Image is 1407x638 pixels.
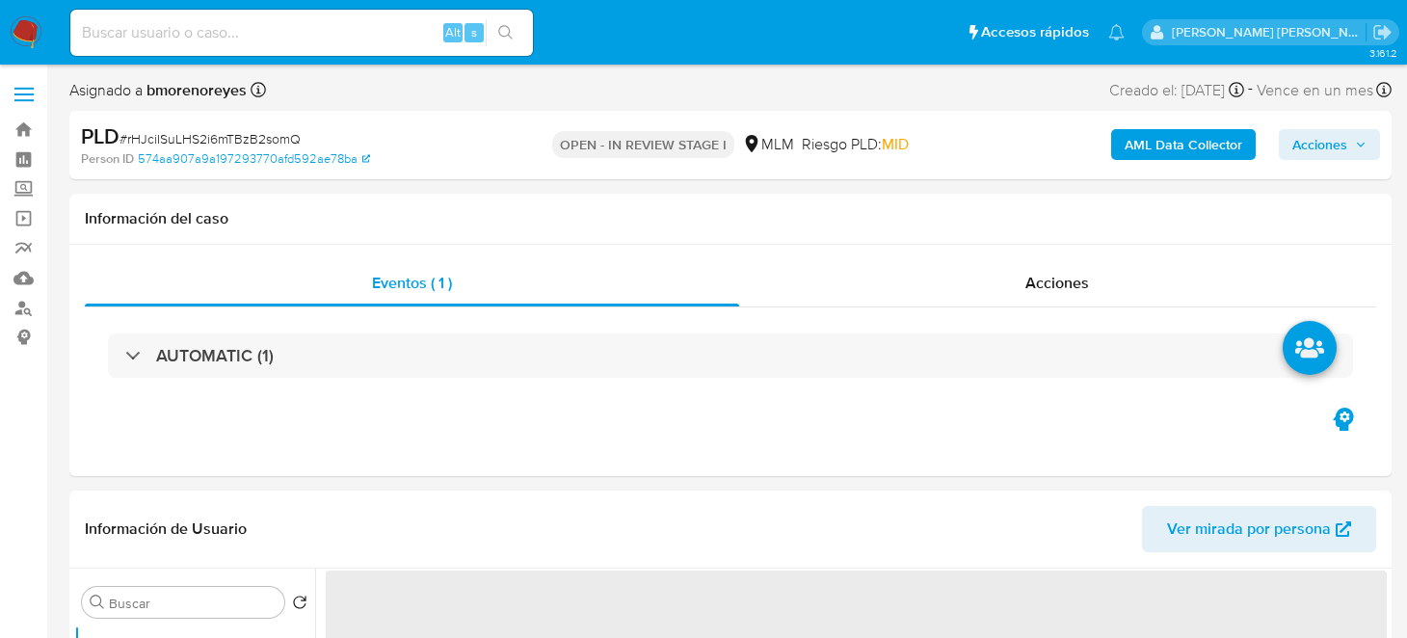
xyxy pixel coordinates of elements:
button: Buscar [90,595,105,610]
span: Accesos rápidos [981,22,1089,42]
span: - [1248,77,1253,103]
span: Acciones [1025,272,1089,294]
a: Salir [1372,22,1393,42]
b: AML Data Collector [1125,129,1242,160]
button: AML Data Collector [1111,129,1256,160]
span: Riesgo PLD: [802,134,909,155]
span: Acciones [1292,129,1347,160]
input: Buscar [109,595,277,612]
p: brenda.morenoreyes@mercadolibre.com.mx [1172,23,1367,41]
span: Alt [445,23,461,41]
h1: Información de Usuario [85,519,247,539]
span: Vence en un mes [1257,80,1373,101]
span: Ver mirada por persona [1167,506,1331,552]
h3: AUTOMATIC (1) [156,345,274,366]
span: Asignado a [69,80,247,101]
button: search-icon [486,19,525,46]
a: Notificaciones [1108,24,1125,40]
span: Eventos ( 1 ) [372,272,452,294]
b: Person ID [81,150,134,168]
div: Creado el: [DATE] [1109,77,1244,103]
span: # rHJciISuLHS2i6mTBzB2somQ [119,129,301,148]
a: 574aa907a9a197293770afd592ae78ba [138,150,370,168]
span: MID [882,133,909,155]
b: bmorenoreyes [143,79,247,101]
div: MLM [742,134,794,155]
div: AUTOMATIC (1) [108,333,1353,378]
span: s [471,23,477,41]
input: Buscar usuario o caso... [70,20,533,45]
h1: Información del caso [85,209,1376,228]
p: OPEN - IN REVIEW STAGE I [552,131,734,158]
button: Volver al orden por defecto [292,595,307,616]
button: Ver mirada por persona [1142,506,1376,552]
b: PLD [81,120,119,151]
button: Acciones [1279,129,1380,160]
